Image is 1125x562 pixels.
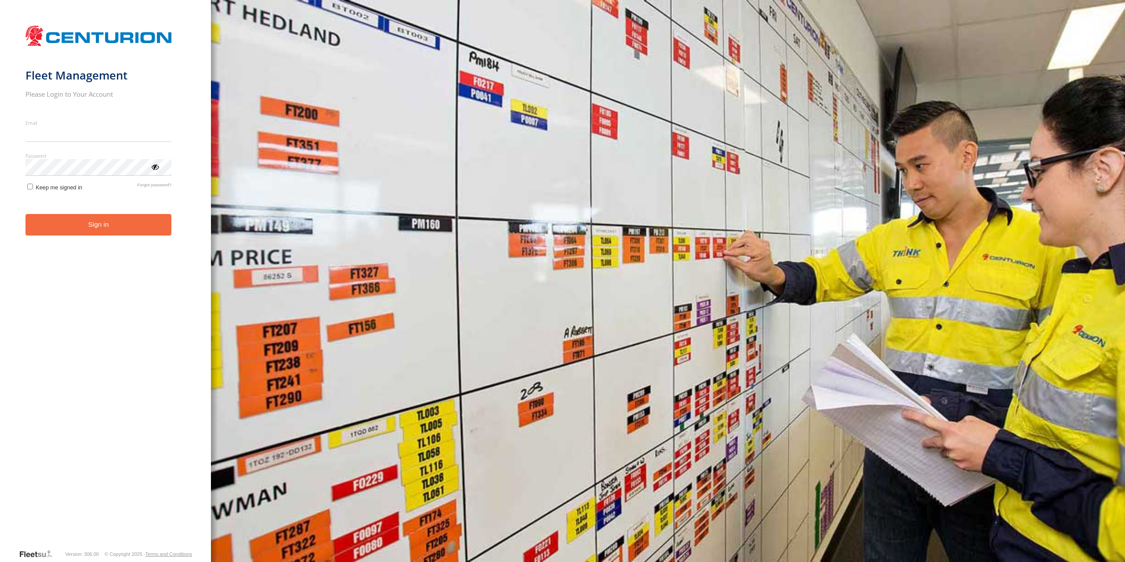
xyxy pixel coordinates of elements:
[65,551,99,557] div: Version: 306.00
[145,551,192,557] a: Terms and Conditions
[138,182,172,191] a: Forgot password?
[105,551,192,557] div: © Copyright 2025 -
[19,550,59,558] a: Visit our Website
[36,184,82,191] span: Keep me signed in
[25,152,172,159] label: Password
[25,21,186,549] form: main
[27,184,33,189] input: Keep me signed in
[150,162,159,171] div: ViewPassword
[25,68,172,83] h1: Fleet Management
[25,214,172,236] button: Sign in
[25,90,172,98] h2: Please Login to Your Account
[25,25,172,47] img: Centurion Transport
[25,120,172,126] label: Email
